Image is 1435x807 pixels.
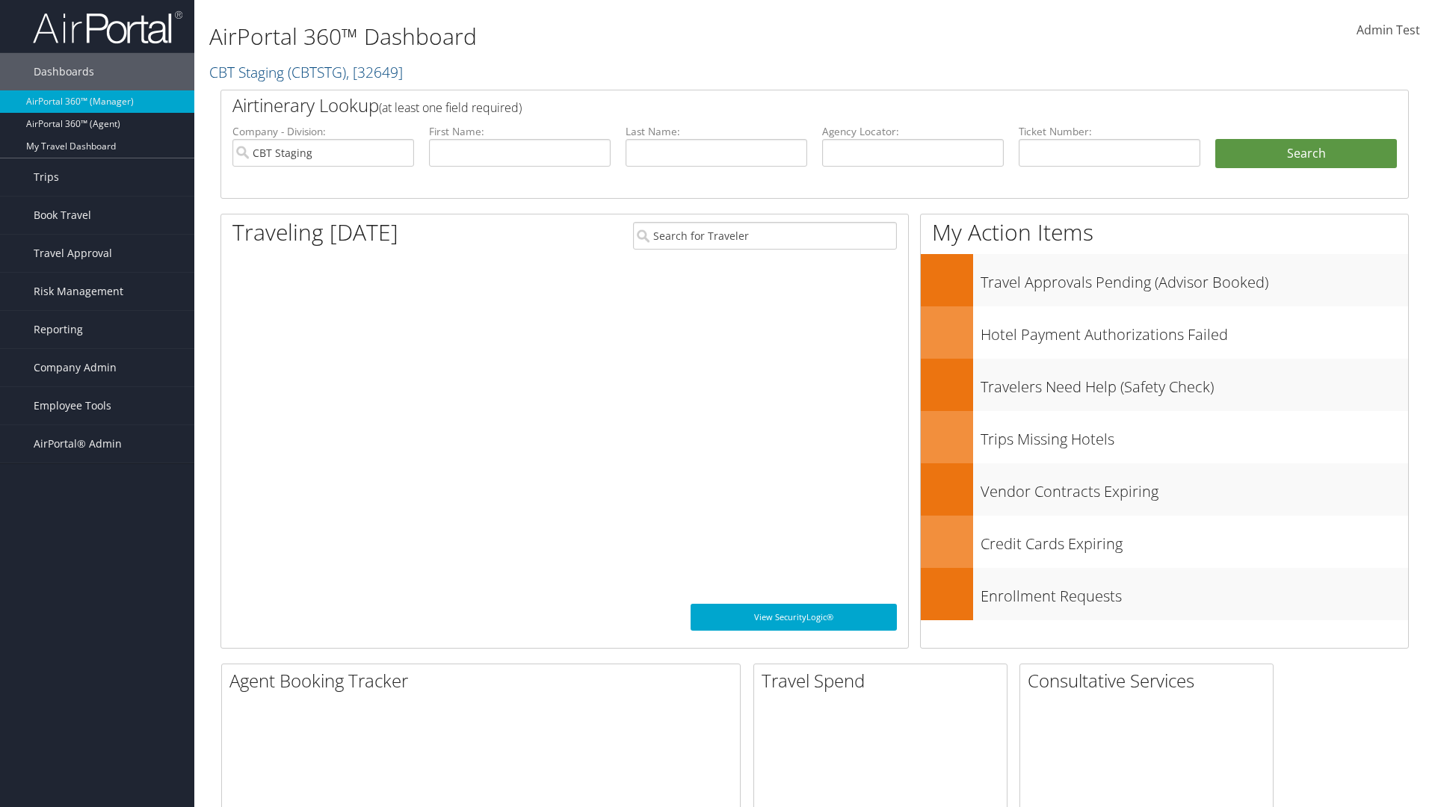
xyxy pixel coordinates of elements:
h2: Agent Booking Tracker [229,668,740,693]
a: Enrollment Requests [921,568,1408,620]
h2: Airtinerary Lookup [232,93,1298,118]
a: Credit Cards Expiring [921,516,1408,568]
h3: Enrollment Requests [981,578,1408,607]
input: Search for Traveler [633,222,897,250]
h3: Travel Approvals Pending (Advisor Booked) [981,265,1408,293]
a: Vendor Contracts Expiring [921,463,1408,516]
h3: Credit Cards Expiring [981,526,1408,554]
a: Admin Test [1357,7,1420,54]
span: , [ 32649 ] [346,62,403,82]
h1: My Action Items [921,217,1408,248]
a: CBT Staging [209,62,403,82]
a: Trips Missing Hotels [921,411,1408,463]
a: Travelers Need Help (Safety Check) [921,359,1408,411]
h1: Traveling [DATE] [232,217,398,248]
h3: Vendor Contracts Expiring [981,474,1408,502]
span: AirPortal® Admin [34,425,122,463]
h2: Travel Spend [762,668,1007,693]
span: Employee Tools [34,387,111,424]
label: First Name: [429,124,611,139]
label: Last Name: [626,124,807,139]
h3: Travelers Need Help (Safety Check) [981,369,1408,398]
span: Admin Test [1357,22,1420,38]
a: Hotel Payment Authorizations Failed [921,306,1408,359]
h1: AirPortal 360™ Dashboard [209,21,1016,52]
label: Company - Division: [232,124,414,139]
span: Risk Management [34,273,123,310]
a: View SecurityLogic® [691,604,897,631]
h3: Hotel Payment Authorizations Failed [981,317,1408,345]
h3: Trips Missing Hotels [981,421,1408,450]
img: airportal-logo.png [33,10,182,45]
span: ( CBTSTG ) [288,62,346,82]
span: (at least one field required) [379,99,522,116]
span: Dashboards [34,53,94,90]
label: Agency Locator: [822,124,1004,139]
label: Ticket Number: [1019,124,1200,139]
a: Travel Approvals Pending (Advisor Booked) [921,254,1408,306]
span: Travel Approval [34,235,112,272]
span: Book Travel [34,197,91,234]
span: Reporting [34,311,83,348]
span: Trips [34,158,59,196]
span: Company Admin [34,349,117,386]
button: Search [1215,139,1397,169]
h2: Consultative Services [1028,668,1273,693]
